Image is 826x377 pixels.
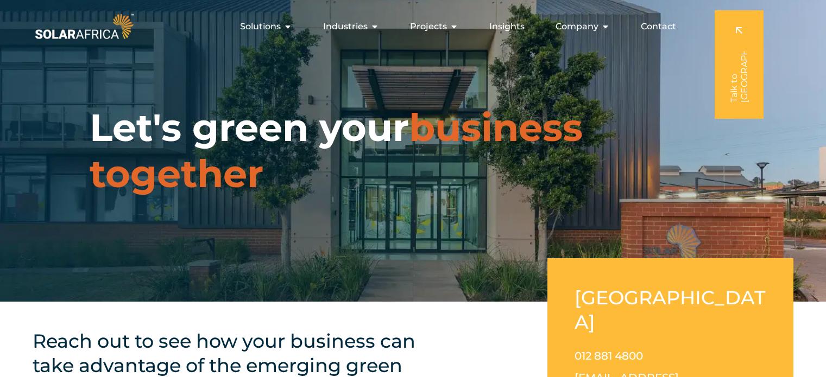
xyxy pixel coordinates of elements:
div: Menu Toggle [136,16,685,37]
span: Company [556,20,598,33]
span: business together [90,104,583,197]
a: Contact [641,20,676,33]
span: Industries [323,20,368,33]
span: Projects [410,20,447,33]
h1: Let's green your [90,105,736,197]
a: Insights [489,20,525,33]
nav: Menu [136,16,685,37]
h2: [GEOGRAPHIC_DATA] [575,285,766,334]
span: Solutions [240,20,281,33]
a: 012 881 4800 [575,349,643,362]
